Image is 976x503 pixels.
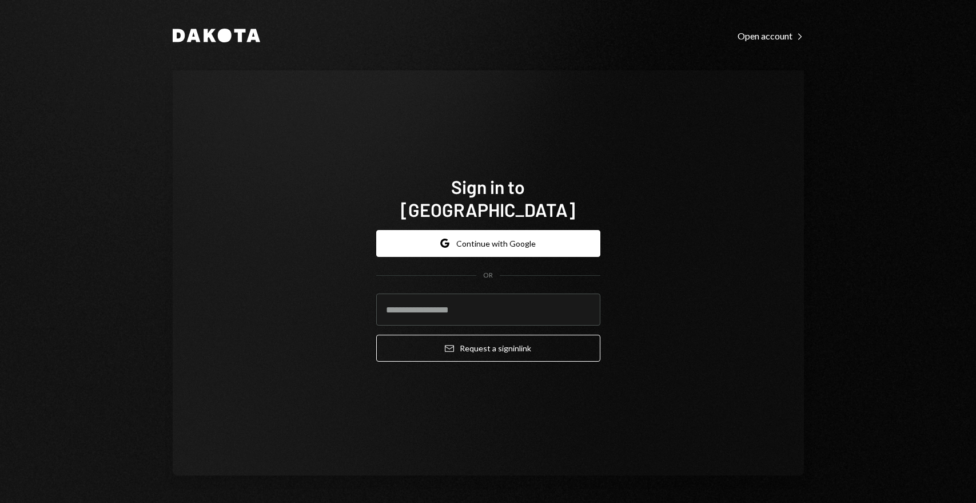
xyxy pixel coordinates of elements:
h1: Sign in to [GEOGRAPHIC_DATA] [376,175,600,221]
div: Open account [738,30,804,42]
button: Continue with Google [376,230,600,257]
div: OR [483,271,493,280]
button: Request a signinlink [376,335,600,362]
a: Open account [738,29,804,42]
